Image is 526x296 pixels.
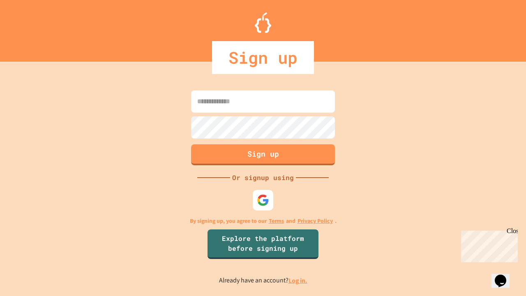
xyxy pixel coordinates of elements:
[212,41,314,74] div: Sign up
[190,217,337,225] p: By signing up, you agree to our and .
[208,229,318,259] a: Explore the platform before signing up
[257,194,269,206] img: google-icon.svg
[288,276,307,285] a: Log in.
[491,263,518,288] iframe: chat widget
[219,275,307,286] p: Already have an account?
[230,173,296,183] div: Or signup using
[298,217,333,225] a: Privacy Policy
[269,217,284,225] a: Terms
[255,12,271,33] img: Logo.svg
[458,227,518,262] iframe: chat widget
[3,3,57,52] div: Chat with us now!Close
[191,144,335,165] button: Sign up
